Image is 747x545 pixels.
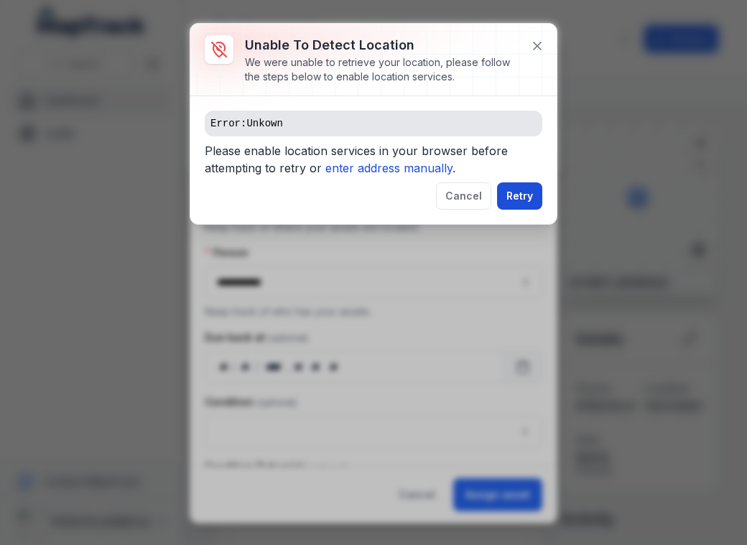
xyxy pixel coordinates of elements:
button: Retry [497,182,542,210]
pre: Error: Unkown [205,111,542,136]
button: Cancel [436,182,491,210]
i: enter address manually. [325,161,455,175]
span: Please enable location services in your browser before attempting to retry or [205,142,542,182]
h3: Unable to detect location [245,35,519,55]
div: We were unable to retrieve your location, please follow the steps below to enable location services. [245,55,519,84]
